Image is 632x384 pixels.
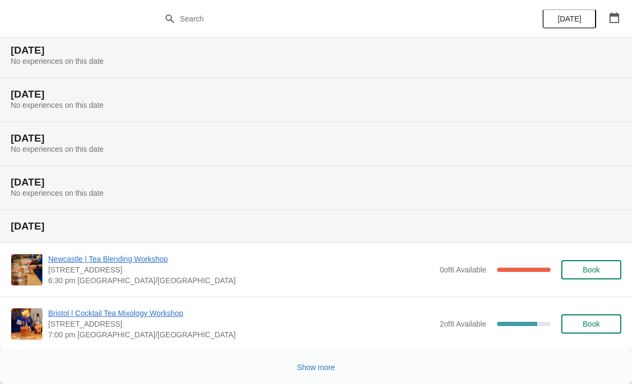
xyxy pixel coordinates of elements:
[561,314,621,334] button: Book
[543,9,596,28] button: [DATE]
[11,133,621,144] h2: [DATE]
[440,320,486,328] span: 2 of 8 Available
[179,9,474,28] input: Search
[11,254,42,285] img: Newcastle | Tea Blending Workshop | 123 Grainger Street, Newcastle upon Tyne, NE1 5AE | 6:30 pm E...
[11,221,621,232] h2: [DATE]
[11,177,621,188] h2: [DATE]
[11,308,42,339] img: Bristol | Cocktail Tea Mixology Workshop | 73 Park Street, Bristol BS1 5PB, UK | 7:00 pm Europe/L...
[48,329,434,340] span: 7:00 pm [GEOGRAPHIC_DATA]/[GEOGRAPHIC_DATA]
[11,89,621,100] h2: [DATE]
[48,308,434,319] span: Bristol | Cocktail Tea Mixology Workshop
[48,254,434,264] span: Newcastle | Tea Blending Workshop
[48,319,434,329] span: [STREET_ADDRESS]
[11,57,104,65] span: No experiences on this date
[48,264,434,275] span: [STREET_ADDRESS]
[11,101,104,109] span: No experiences on this date
[48,275,434,286] span: 6:30 pm [GEOGRAPHIC_DATA]/[GEOGRAPHIC_DATA]
[561,260,621,279] button: Book
[11,145,104,153] span: No experiences on this date
[293,358,340,377] button: Show more
[583,320,600,328] span: Book
[583,265,600,274] span: Book
[11,189,104,197] span: No experiences on this date
[297,363,335,372] span: Show more
[440,265,486,274] span: 0 of 6 Available
[558,14,581,23] span: [DATE]
[11,45,621,56] h2: [DATE]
